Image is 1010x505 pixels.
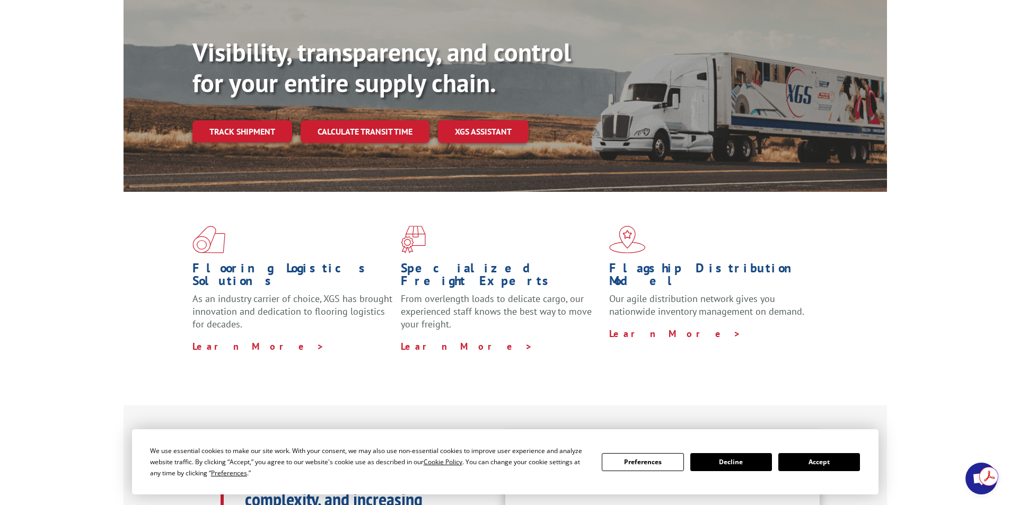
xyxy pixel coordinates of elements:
p: From overlength loads to delicate cargo, our experienced staff knows the best way to move your fr... [401,293,601,340]
span: As an industry carrier of choice, XGS has brought innovation and dedication to flooring logistics... [192,293,392,330]
span: Cookie Policy [424,457,462,466]
h1: Specialized Freight Experts [401,262,601,293]
a: Learn More > [609,327,741,340]
img: xgs-icon-focused-on-flooring-red [401,226,426,253]
a: XGS ASSISTANT [438,120,529,143]
h1: Flagship Distribution Model [609,262,810,293]
img: xgs-icon-total-supply-chain-intelligence-red [192,226,225,253]
div: Cookie Consent Prompt [132,429,879,494]
b: Visibility, transparency, and control for your entire supply chain. [192,36,571,99]
h1: Flooring Logistics Solutions [192,262,393,293]
button: Decline [690,453,772,471]
a: Learn More > [401,340,533,352]
button: Preferences [602,453,683,471]
a: Learn More > [192,340,324,352]
button: Accept [778,453,860,471]
a: Calculate transit time [301,120,429,143]
div: Open chat [965,463,997,494]
img: xgs-icon-flagship-distribution-model-red [609,226,646,253]
a: Track shipment [192,120,292,143]
div: We use essential cookies to make our site work. With your consent, we may also use non-essential ... [150,445,589,479]
span: Our agile distribution network gives you nationwide inventory management on demand. [609,293,804,317]
span: Preferences [211,468,247,477]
